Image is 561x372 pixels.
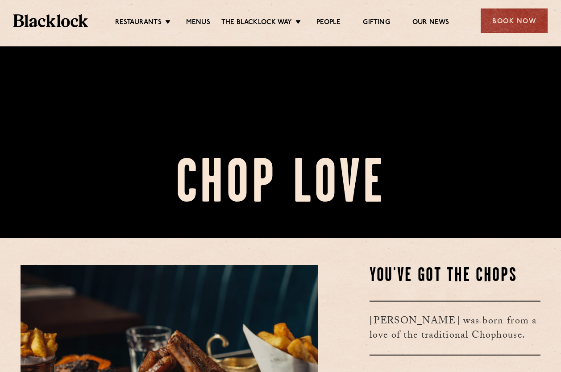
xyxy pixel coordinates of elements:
[316,18,341,28] a: People
[370,265,540,287] h2: You've Got The Chops
[481,8,548,33] div: Book Now
[221,18,292,28] a: The Blacklock Way
[186,18,210,28] a: Menus
[412,18,449,28] a: Our News
[115,18,162,28] a: Restaurants
[370,301,540,355] h3: [PERSON_NAME] was born from a love of the traditional Chophouse.
[13,14,88,27] img: BL_Textured_Logo-footer-cropped.svg
[363,18,390,28] a: Gifting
